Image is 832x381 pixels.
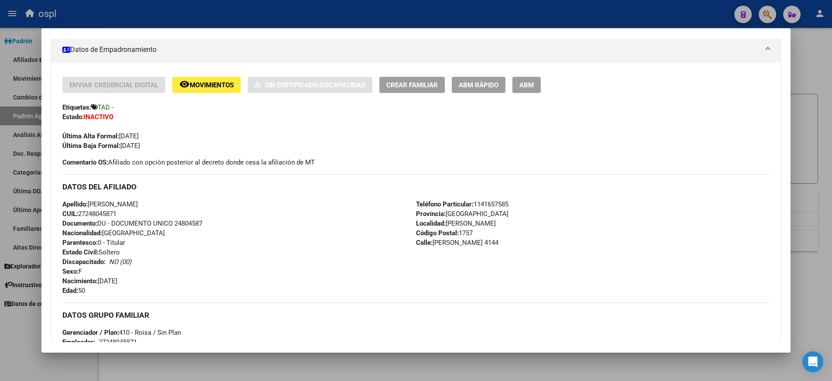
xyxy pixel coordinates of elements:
strong: Provincia: [416,210,446,218]
span: [DATE] [62,277,117,285]
h3: DATOS DEL AFILIADO [62,182,769,192]
span: Enviar Credencial Digital [69,81,158,89]
span: Movimientos [190,81,234,89]
strong: Nacimiento: [62,277,98,285]
mat-panel-title: Datos de Empadronamiento [62,45,759,55]
button: Enviar Credencial Digital [62,77,165,93]
div: 27248045871 [99,337,137,347]
span: DU - DOCUMENTO UNICO 24804587 [62,220,202,227]
span: [PERSON_NAME] [416,220,496,227]
span: 1757 [416,229,473,237]
strong: Teléfono Particular: [416,200,474,208]
strong: Última Alta Formal: [62,132,119,140]
span: 1141657585 [416,200,508,208]
span: TAD - [98,103,113,111]
button: Movimientos [172,77,241,93]
strong: Sexo: [62,268,78,275]
span: F [62,268,82,275]
button: Sin Certificado Discapacidad [248,77,372,93]
mat-icon: remove_red_eye [179,79,190,89]
span: Soltero [62,248,120,256]
span: 0 - Titular [62,239,125,247]
strong: Comentario OS: [62,158,108,166]
span: 410 - Roisa / Sin Plan [62,329,181,336]
strong: Código Postal: [416,229,459,237]
span: 27248045871 [62,210,116,218]
strong: Discapacitado: [62,258,106,266]
strong: Edad: [62,287,78,295]
span: Crear Familiar [386,81,438,89]
span: [PERSON_NAME] [62,200,138,208]
span: Afiliado con opción posterior al decreto donde cesa la afiliación de MT [62,158,315,167]
strong: Nacionalidad: [62,229,102,237]
mat-expansion-panel-header: Datos de Empadronamiento [52,37,780,63]
strong: Parentesco: [62,239,98,247]
button: Crear Familiar [379,77,445,93]
span: ABM Rápido [459,81,498,89]
h3: DATOS GRUPO FAMILIAR [62,310,769,320]
button: ABM Rápido [452,77,505,93]
span: [DATE] [62,142,140,150]
strong: Documento: [62,220,97,227]
div: Open Intercom Messenger [802,351,823,372]
strong: Estado: [62,113,84,121]
span: 50 [62,287,85,295]
span: [DATE] [62,132,139,140]
i: NO (00) [109,258,131,266]
button: ABM [512,77,541,93]
span: [GEOGRAPHIC_DATA] [416,210,508,218]
strong: Calle: [416,239,433,247]
span: [GEOGRAPHIC_DATA] [62,229,165,237]
strong: Gerenciador / Plan: [62,329,119,336]
strong: Estado Civil: [62,248,99,256]
strong: CUIL: [62,210,78,218]
strong: Apellido: [62,200,88,208]
strong: Empleador: [62,338,95,346]
strong: Localidad: [416,220,446,227]
span: ABM [519,81,534,89]
span: Sin Certificado Discapacidad [265,81,365,89]
strong: Última Baja Formal: [62,142,120,150]
strong: Etiquetas: [62,103,91,111]
span: [PERSON_NAME] 4144 [416,239,498,247]
strong: INACTIVO [84,113,113,121]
